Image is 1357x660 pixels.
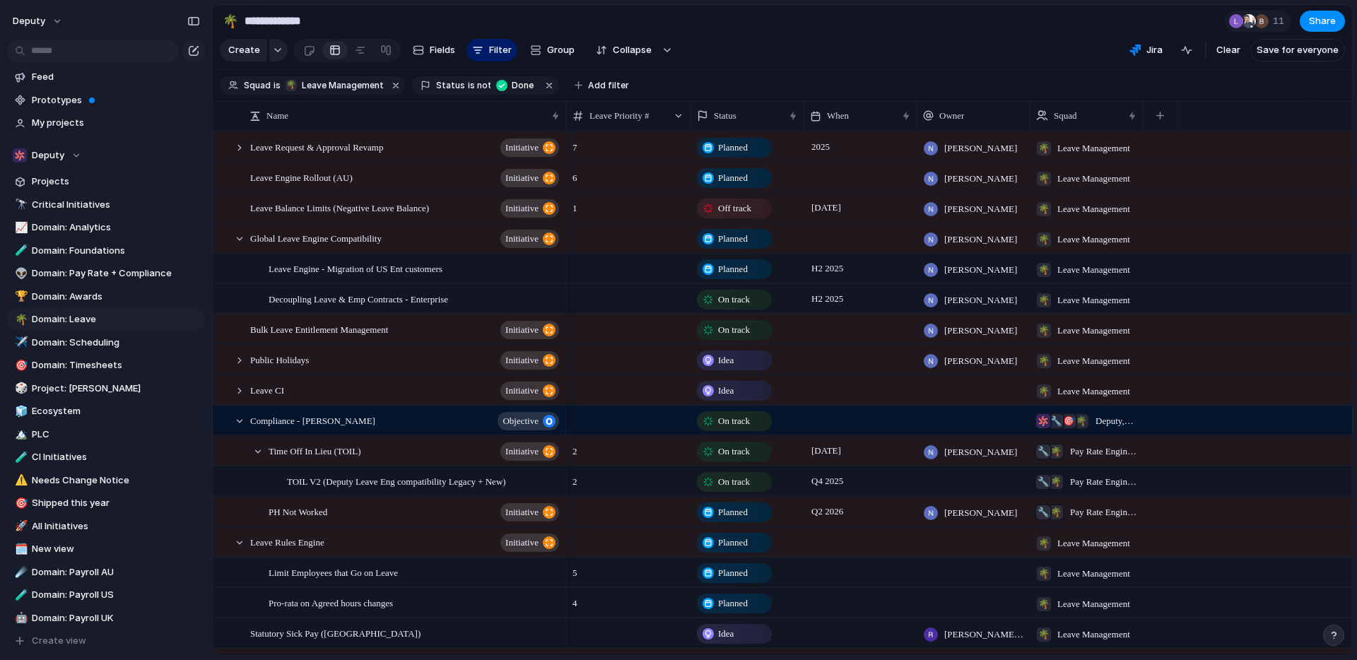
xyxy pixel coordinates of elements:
[32,428,200,442] span: PLC
[718,536,748,550] span: Planned
[32,404,200,418] span: Ecosystem
[15,564,25,580] div: ☄️
[1054,109,1077,123] span: Squad
[32,244,200,258] span: Domain: Foundations
[567,558,690,580] span: 5
[269,503,327,519] span: PH Not Worked
[32,519,200,534] span: All Initiatives
[1095,414,1136,428] span: Deputy , Pay Rate Engine , Scheduling , Leave Management
[1057,627,1130,642] span: Leave Management
[505,320,539,340] span: initiative
[7,424,205,445] a: 🏔️PLC
[718,384,734,398] span: Idea
[7,355,205,376] div: 🎯Domain: Timesheets
[13,473,27,488] button: ⚠️
[475,79,490,92] span: not
[282,78,387,93] button: 🌴Leave Management
[13,312,27,326] button: 🌴
[1273,14,1288,28] span: 11
[7,470,205,491] a: ⚠️Needs Change Notice
[1057,232,1130,247] span: Leave Management
[7,171,205,192] a: Projects
[15,266,25,282] div: 👽
[492,78,541,93] button: Done
[15,449,25,466] div: 🧪
[613,43,652,57] span: Collapse
[827,109,849,123] span: When
[13,290,27,304] button: 🏆
[269,594,393,611] span: Pro-rata on Agreed hours changes
[500,139,559,157] button: initiative
[32,473,200,488] span: Needs Change Notice
[15,426,25,442] div: 🏔️
[944,232,1017,247] span: [PERSON_NAME]
[1037,232,1051,247] div: 🌴
[944,445,1017,459] span: [PERSON_NAME]
[269,290,448,307] span: Decoupling Leave & Emp Contracts - Enterprise
[718,201,751,216] span: Off track
[500,169,559,187] button: initiative
[1037,567,1051,581] div: 🌴
[500,442,559,461] button: initiative
[718,232,748,246] span: Planned
[32,542,200,556] span: New view
[944,141,1017,155] span: [PERSON_NAME]
[7,66,205,88] a: Feed
[505,350,539,370] span: initiative
[32,266,200,281] span: Domain: Pay Rate + Compliance
[1037,202,1051,216] div: 🌴
[503,411,539,431] span: objective
[32,382,200,396] span: Project: [PERSON_NAME]
[1309,14,1336,28] span: Share
[13,428,27,442] button: 🏔️
[32,220,200,235] span: Domain: Analytics
[274,79,281,92] span: is
[250,412,375,428] span: Compliance - [PERSON_NAME]
[466,39,517,61] button: Filter
[547,43,575,57] span: Group
[523,39,582,61] button: Group
[1037,293,1051,307] div: 🌴
[15,610,25,626] div: 🤖
[465,78,493,93] button: isnot
[7,562,205,583] a: ☄️Domain: Payroll AU
[489,43,512,57] span: Filter
[219,10,242,33] button: 🌴
[7,240,205,261] div: 🧪Domain: Foundations
[1037,324,1051,338] div: 🌴
[7,112,205,134] a: My projects
[7,401,205,422] div: 🧊Ecosystem
[1057,597,1130,611] span: Leave Management
[718,505,748,519] span: Planned
[1036,475,1050,489] div: 🔧
[718,414,750,428] span: On track
[269,564,398,580] span: Limit Employees that Go on Leave
[7,447,205,468] div: 🧪CI Initiatives
[944,324,1017,338] span: [PERSON_NAME]
[1037,141,1051,155] div: 🌴
[32,588,200,602] span: Domain: Payroll US
[7,584,205,606] a: 🧪Domain: Payroll US
[500,534,559,552] button: initiative
[32,565,200,579] span: Domain: Payroll AU
[7,332,205,353] a: ✈️Domain: Scheduling
[1211,39,1246,61] button: Clear
[13,450,27,464] button: 🧪
[32,450,200,464] span: CI Initiatives
[266,109,288,123] span: Name
[15,334,25,350] div: ✈️
[13,404,27,418] button: 🧊
[7,194,205,216] a: 🔭Critical Initiatives
[1037,536,1051,550] div: 🌴
[32,93,200,107] span: Prototypes
[32,496,200,510] span: Shipped this year
[1146,43,1163,57] span: Jira
[1124,40,1168,61] button: Jira
[13,519,27,534] button: 🚀
[250,351,309,367] span: Public Holidays
[7,630,205,652] button: Create view
[718,171,748,185] span: Planned
[269,442,360,459] span: Time Off In Lieu (TOIL)
[32,148,64,163] span: Deputy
